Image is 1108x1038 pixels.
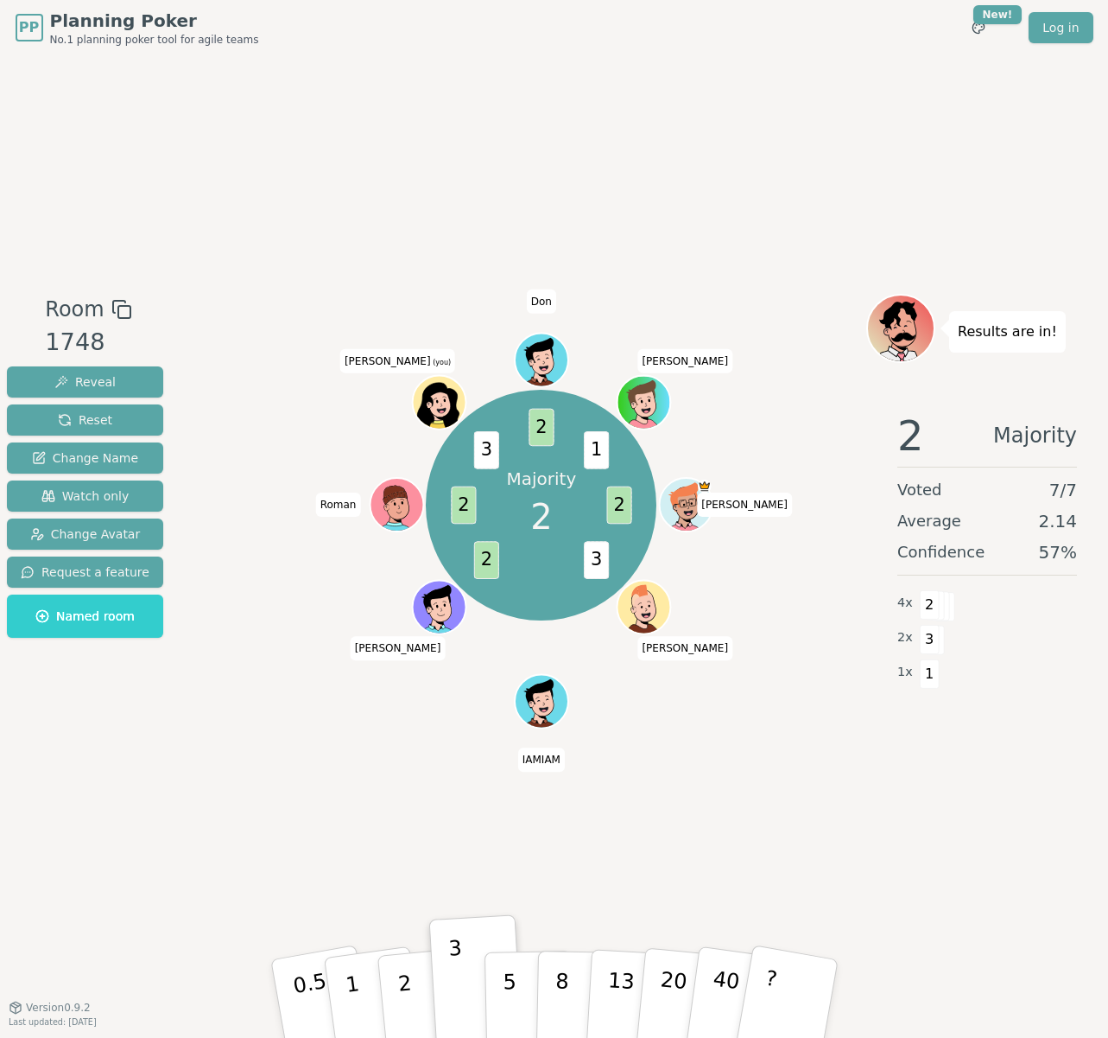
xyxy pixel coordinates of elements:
[9,1001,91,1015] button: Version0.9.2
[474,431,499,469] span: 3
[584,431,609,469] span: 1
[637,349,732,373] span: Click to change your name
[530,491,552,543] span: 2
[529,408,554,446] span: 2
[30,525,141,543] span: Change Avatar
[351,636,446,660] span: Click to change your name
[1029,12,1092,43] a: Log in
[993,415,1077,456] span: Majority
[45,325,131,360] div: 1748
[7,443,163,474] button: Change Name
[21,564,149,581] span: Request a feature
[697,493,792,517] span: Click to change your name
[45,294,104,325] span: Room
[1049,478,1077,502] span: 7 / 7
[50,9,259,33] span: Planning Poker
[506,467,576,491] p: Majority
[16,9,259,47] a: PPPlanning PokerNo.1 planning poker tool for agile teams
[963,12,994,43] button: New!
[518,748,565,772] span: Click to change your name
[1039,540,1077,564] span: 57 %
[414,378,464,428] button: Click to change your avatar
[920,625,940,654] span: 3
[897,478,942,502] span: Voted
[431,359,452,366] span: (you)
[1038,509,1077,533] span: 2.14
[35,608,135,625] span: Named room
[19,17,39,38] span: PP
[7,595,163,638] button: Named room
[58,411,112,429] span: Reset
[7,481,163,512] button: Watch only
[606,486,631,524] span: 2
[920,659,940,689] span: 1
[451,486,476,524] span: 2
[897,594,913,613] span: 4 x
[316,493,361,517] span: Click to change your name
[32,449,138,467] span: Change Name
[54,373,116,391] span: Reveal
[7,366,163,398] button: Reveal
[7,519,163,550] button: Change Avatar
[897,628,913,647] span: 2 x
[26,1001,91,1015] span: Version 0.9.2
[7,557,163,588] button: Request a feature
[897,509,961,533] span: Average
[897,540,985,564] span: Confidence
[897,663,913,682] span: 1 x
[7,404,163,436] button: Reset
[340,349,455,373] span: Click to change your name
[637,636,732,660] span: Click to change your name
[447,936,466,1030] p: 3
[958,320,1057,344] p: Results are in!
[584,541,609,579] span: 3
[50,33,259,47] span: No.1 planning poker tool for agile teams
[9,1017,97,1027] span: Last updated: [DATE]
[973,5,1023,24] div: New!
[698,480,711,493] span: James is the host
[897,415,924,456] span: 2
[474,541,499,579] span: 2
[920,590,940,620] span: 2
[41,487,130,505] span: Watch only
[527,290,556,314] span: Click to change your name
